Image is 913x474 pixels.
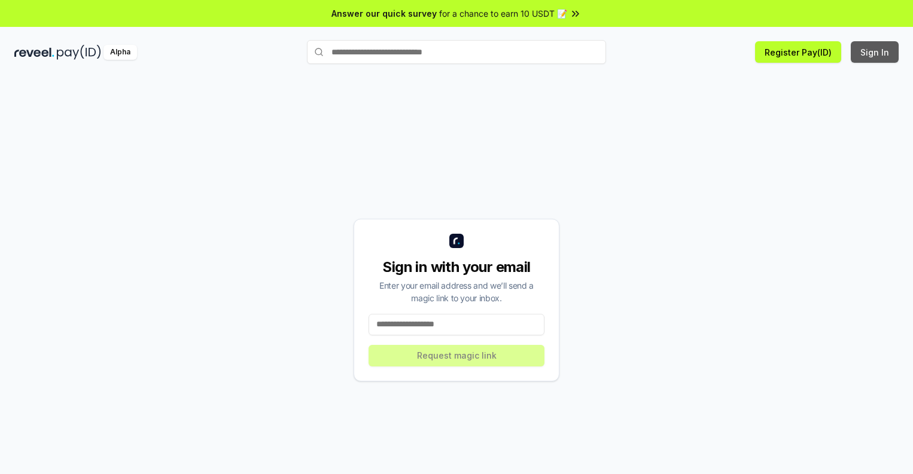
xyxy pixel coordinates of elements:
[851,41,899,63] button: Sign In
[57,45,101,60] img: pay_id
[14,45,54,60] img: reveel_dark
[755,41,841,63] button: Register Pay(ID)
[104,45,137,60] div: Alpha
[369,279,544,304] div: Enter your email address and we’ll send a magic link to your inbox.
[331,7,437,20] span: Answer our quick survey
[369,258,544,277] div: Sign in with your email
[439,7,567,20] span: for a chance to earn 10 USDT 📝
[449,234,464,248] img: logo_small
